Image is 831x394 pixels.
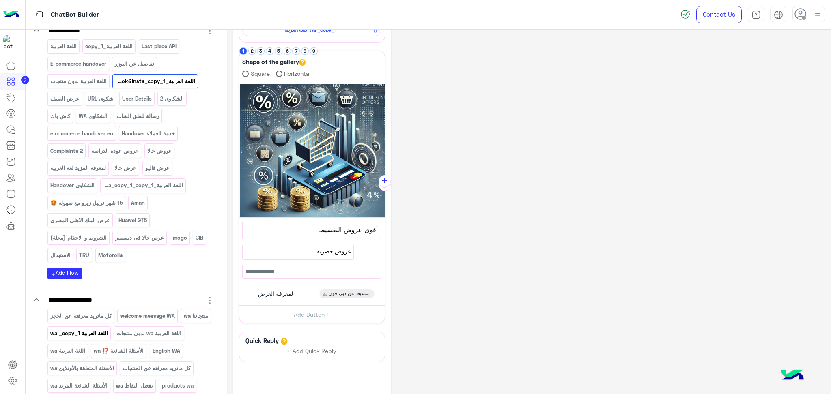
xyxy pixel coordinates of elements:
[172,233,187,242] p: mogo
[258,290,293,298] span: لمعرفة العرض
[247,26,374,34] span: اللغة العربية wa _copy_1
[379,175,391,187] button: add
[246,225,378,235] span: أقوى عروض التقسيط
[120,311,176,321] p: welcome message WA
[50,364,114,373] p: الأسئلة المتعلقة بالأونلاين wa
[91,146,139,156] p: عروض عودة الدراسة
[50,198,123,208] p: 15 شهر تريبل زيرو مع سهوله 🤩
[50,129,114,138] p: e commerce handover en
[774,10,783,19] img: tab
[242,24,381,36] div: اللغة العربية wa _copy_1
[380,177,389,185] i: add
[751,10,761,19] img: tab
[51,272,56,277] i: add
[195,233,204,242] p: CIB
[301,47,309,55] button: 8
[79,251,90,260] p: TRU
[146,146,172,156] p: عروض حالا
[85,42,133,51] p: اللغة العربية_copy_1
[50,42,77,51] p: اللغة العربية
[116,329,182,338] p: اللغة العربية wa بدون منتجات
[292,47,300,55] button: 7
[122,364,192,373] p: كل ماتريد معرفته عن المنتجات
[3,35,18,50] img: 1403182699927242
[50,216,110,225] p: عرض البنك الاهلى المصرى
[696,6,742,23] a: Contact Us
[144,163,170,173] p: عرض فاليو
[287,347,336,354] span: + Add Quick Reply
[160,94,185,103] p: الشكاوى 2
[266,47,273,55] button: 4
[32,295,41,304] i: keyboard_arrow_down
[32,25,41,35] i: keyboard_arrow_down
[161,381,194,390] p: products wa
[242,57,306,66] label: Shape of the gallery
[3,6,19,23] img: Logo
[50,346,86,355] p: اللغة العربية wa
[141,42,177,51] p: Last piece API
[115,233,165,242] p: عرض حالا فى ديسمبر
[50,381,108,390] p: الأسئلة الشائعة المزيد wa
[319,289,374,298] div: عروض التقسيط من دبي فون
[50,59,107,69] p: E-commerce handover
[275,47,282,55] button: 5
[282,345,342,357] button: + Add Quick Reply
[121,94,152,103] p: User Details
[115,77,196,86] p: اللغة العربية_Facebook&Insta_copy_1
[121,129,176,138] p: Handover خدمة العملاء
[118,216,148,225] p: Huawei GT5
[131,198,146,208] p: Aman
[114,163,137,173] p: عرض حالا
[248,47,256,55] button: 2
[34,9,45,19] img: tab
[242,69,270,78] label: Square
[680,9,690,19] img: spinner
[114,59,155,69] p: تفاصيل عن اليوزر
[50,163,106,173] p: لمعرفة المزيد لغة العربية
[379,179,391,191] button: Delete Gallery Card
[116,111,159,121] p: رسالة للغلق الشات
[276,69,311,78] label: Horizontal
[87,94,114,103] p: شكوى URL
[50,77,107,86] p: اللغة العربية بدون منتجات
[50,311,112,321] p: كل ماتريد معرفته عن الحجز
[748,6,764,23] a: tab
[245,247,351,256] span: عروض حصرية
[813,10,823,20] img: profile
[50,146,83,156] p: Complaints 2
[116,381,154,390] p: تفعيل النقاط wa
[97,251,123,260] p: Motorolla
[47,268,82,279] button: addAdd Flow
[78,111,108,121] p: الشكاوى WA
[239,305,385,323] button: Add Button +
[50,111,71,121] p: كاش باك
[239,47,247,55] button: 1
[329,290,371,298] span: عروض التقسيط من دبي فون
[50,94,80,103] p: عرض الصيف
[257,47,265,55] button: 3
[152,346,181,355] p: English WA
[50,329,108,338] p: اللغة العربية wa _copy_1
[50,233,107,242] p: الشروط و الاحكام (مجلة)
[50,181,95,190] p: الشكاوى Handover
[51,9,99,20] p: ChatBot Builder
[103,181,184,190] p: اللغة العربية_Facebook&Insta_copy_1_copy_1
[778,362,807,390] img: hulul-logo.png
[50,251,71,260] p: الاستبدال
[93,346,144,355] p: الأسئلة الشائعة ⁉️ wa
[284,47,291,55] button: 6
[183,311,209,321] p: منتجاتنا wa
[310,47,318,55] button: 9
[243,337,281,344] h6: Quick Reply
[370,25,380,35] button: Remove Flow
